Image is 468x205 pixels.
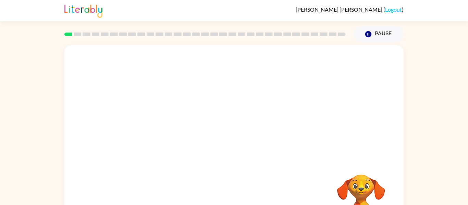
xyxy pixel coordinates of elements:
[296,6,383,13] span: [PERSON_NAME] [PERSON_NAME]
[385,6,402,13] a: Logout
[64,3,102,18] img: Literably
[354,26,404,42] button: Pause
[296,6,404,13] div: ( )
